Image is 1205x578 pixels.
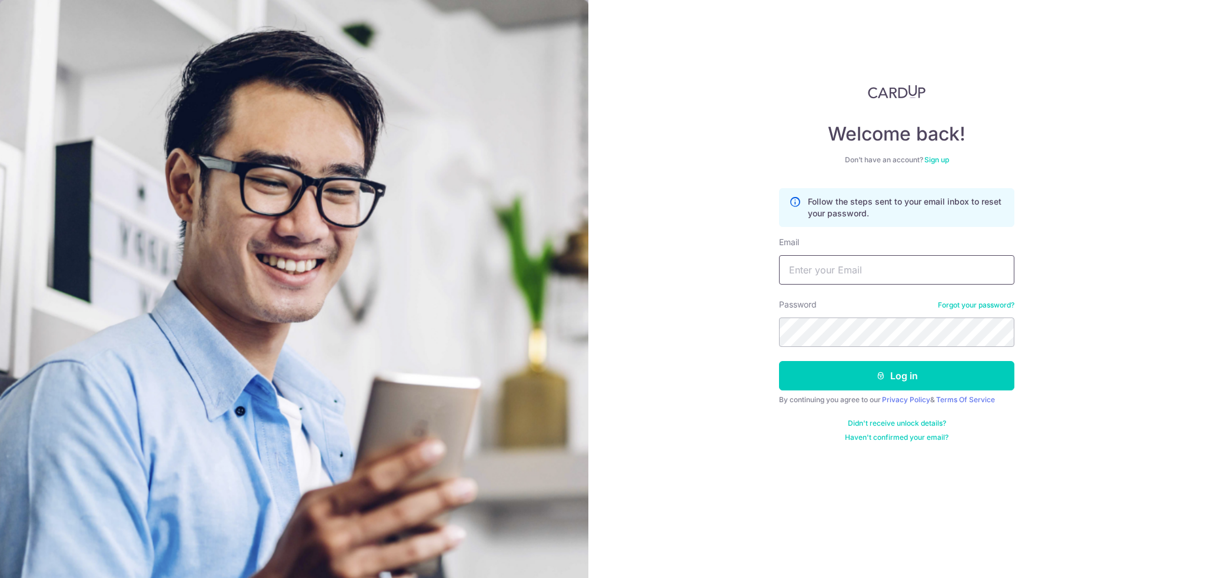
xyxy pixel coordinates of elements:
[936,395,995,404] a: Terms Of Service
[779,361,1014,390] button: Log in
[845,433,948,442] a: Haven't confirmed your email?
[938,300,1014,310] a: Forgot your password?
[779,155,1014,165] div: Don’t have an account?
[779,255,1014,285] input: Enter your Email
[779,236,799,248] label: Email
[868,85,926,99] img: CardUp Logo
[924,155,949,164] a: Sign up
[882,395,930,404] a: Privacy Policy
[848,419,946,428] a: Didn't receive unlock details?
[779,395,1014,405] div: By continuing you agree to our &
[779,299,817,310] label: Password
[808,196,1004,219] p: Follow the steps sent to your email inbox to reset your password.
[779,122,1014,146] h4: Welcome back!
